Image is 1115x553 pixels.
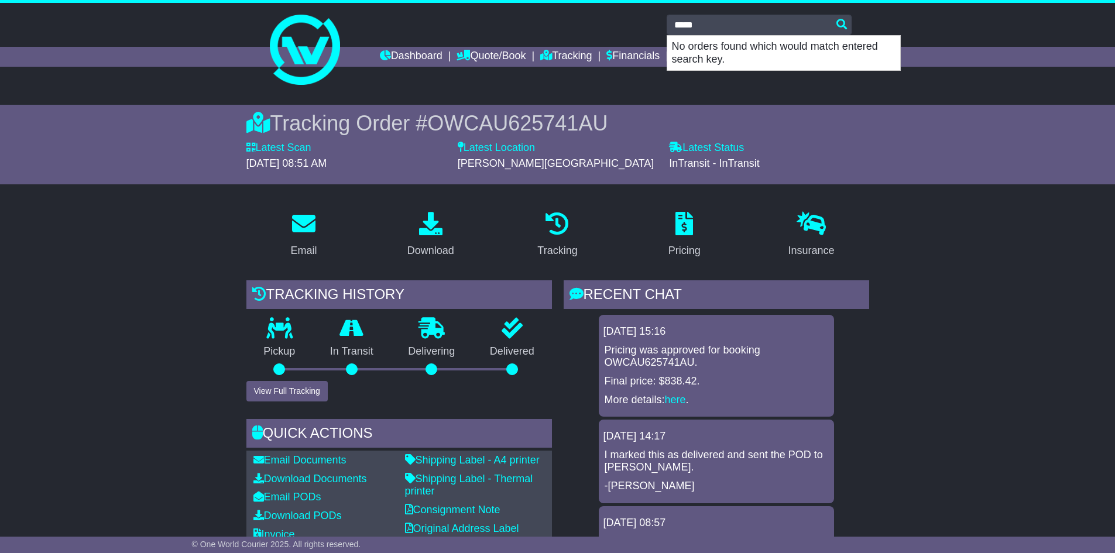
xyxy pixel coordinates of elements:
a: Insurance [781,208,842,263]
div: Tracking history [246,280,552,312]
span: InTransit - InTransit [669,157,760,169]
a: Original Address Label [405,523,519,534]
a: Invoice [253,528,295,540]
span: © One World Courier 2025. All rights reserved. [192,540,361,549]
p: Delivered [472,345,552,358]
a: Pricing [661,208,708,263]
div: Quick Actions [246,419,552,451]
div: [DATE] 14:17 [603,430,829,443]
a: Download [400,208,462,263]
a: Shipping Label - A4 printer [405,454,540,466]
label: Latest Scan [246,142,311,154]
p: Final price: $838.42. [605,375,828,388]
p: Pricing was approved for booking OWCAU625741AU. [605,344,828,369]
p: More details: . [605,394,828,407]
div: Insurance [788,243,835,259]
button: View Full Tracking [246,381,328,401]
div: RECENT CHAT [564,280,869,312]
a: here [665,394,686,406]
span: OWCAU625741AU [427,111,608,135]
a: Email Documents [253,454,346,466]
label: Latest Status [669,142,744,154]
div: Pricing [668,243,701,259]
p: No orders found which would match entered search key. [667,36,900,70]
a: Email [283,208,324,263]
p: I marked this as delivered and sent the POD to [PERSON_NAME]. [605,449,828,474]
a: Download PODs [253,510,342,521]
a: Email PODs [253,491,321,503]
div: [DATE] 15:16 [603,325,829,338]
p: -[PERSON_NAME] [605,480,828,493]
p: In Transit [313,345,391,358]
span: [DATE] 08:51 AM [246,157,327,169]
label: Latest Location [458,142,535,154]
a: Quote/Book [457,47,526,67]
div: Download [407,243,454,259]
div: Tracking [537,243,577,259]
a: Tracking [530,208,585,263]
p: Pickup [246,345,313,358]
a: Shipping Label - Thermal printer [405,473,533,497]
span: [PERSON_NAME][GEOGRAPHIC_DATA] [458,157,654,169]
a: Download Documents [253,473,367,485]
div: Email [290,243,317,259]
div: Tracking Order # [246,111,869,136]
a: Financials [606,47,660,67]
a: Consignment Note [405,504,500,516]
a: Dashboard [380,47,442,67]
p: Delivering [391,345,473,358]
a: Tracking [540,47,592,67]
div: [DATE] 08:57 [603,517,829,530]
